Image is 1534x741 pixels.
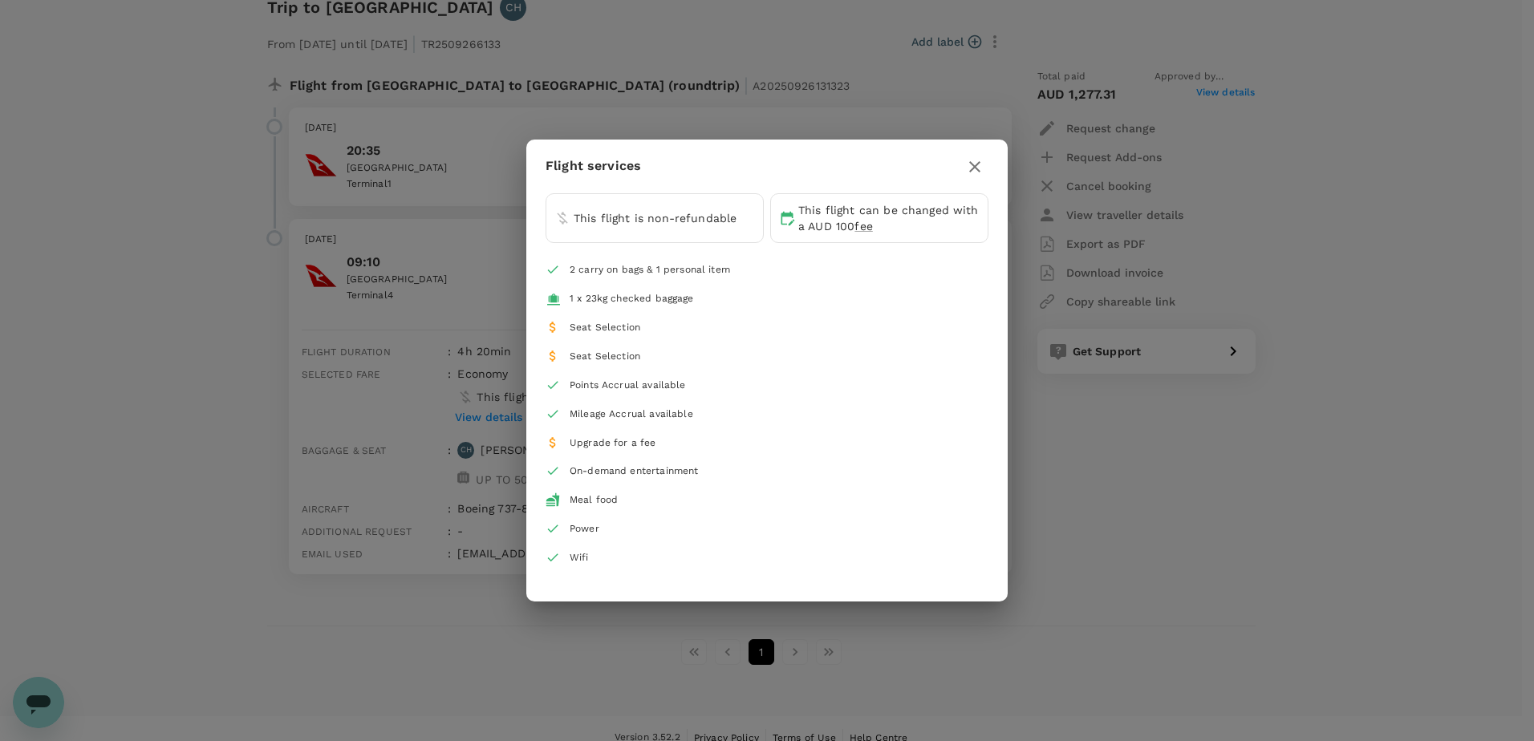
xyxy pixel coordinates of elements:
[570,320,640,336] div: Seat Selection
[798,202,980,234] p: This flight can be changed with a AUD 100
[570,464,698,480] div: On-demand entertainment
[570,492,618,508] div: Meal food
[570,550,589,566] div: Wifi
[570,521,599,537] div: Power
[570,435,656,451] div: Upgrade for a fee
[854,220,872,233] span: fee
[570,262,730,278] div: 2 carry on bags & 1 personal item
[546,156,641,176] p: Flight services
[570,378,686,394] div: Points Accrual available
[574,210,737,226] p: This flight is non-refundable
[570,349,640,365] div: Seat Selection
[570,291,694,307] div: 1 x 23kg checked baggage
[570,407,693,423] div: Mileage Accrual available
